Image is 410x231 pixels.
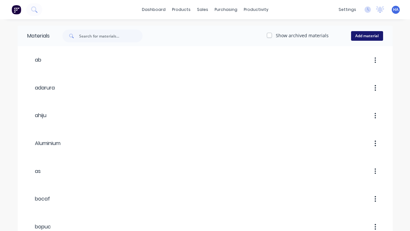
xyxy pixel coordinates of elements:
[241,5,272,14] div: productivity
[27,223,51,231] div: bopuc
[194,5,211,14] div: sales
[18,26,50,46] div: Materials
[351,31,383,41] button: Add material
[276,32,329,39] label: Show archived materials
[139,5,169,14] a: dashboard
[27,140,61,147] div: Aluminium
[27,56,41,64] div: ab
[27,167,41,175] div: as
[27,84,55,92] div: adarura
[169,5,194,14] div: products
[79,30,143,42] input: Search for materials...
[211,5,241,14] div: purchasing
[27,112,46,119] div: ahiju
[12,5,21,14] img: Factory
[393,7,398,13] span: HA
[27,195,50,203] div: bocaf
[335,5,359,14] div: settings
